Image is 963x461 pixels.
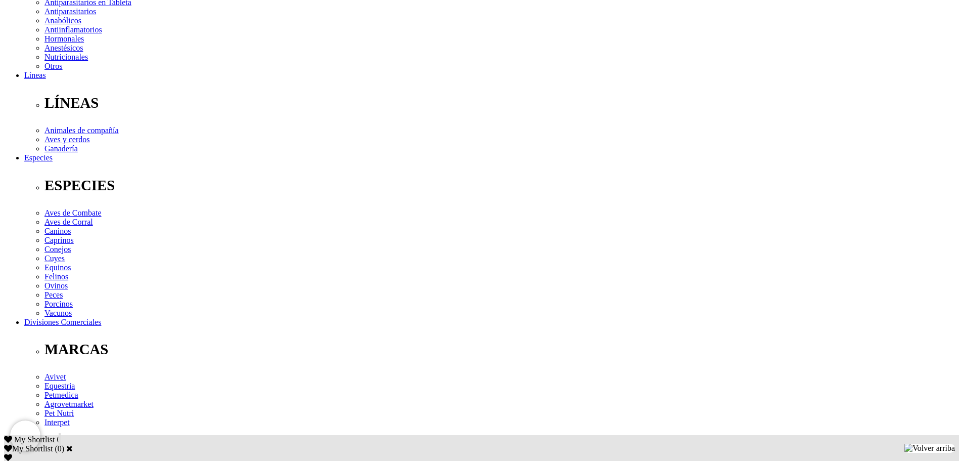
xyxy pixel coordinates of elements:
[44,126,119,135] a: Animales de compañía
[44,236,74,244] a: Caprinos
[44,245,71,254] a: Conejos
[44,372,66,381] a: Avivet
[44,16,81,25] a: Anabólicos
[44,218,93,226] a: Aves de Corral
[44,409,74,417] a: Pet Nutri
[24,318,101,326] a: Divisiones Comerciales
[44,25,102,34] a: Antiinflamatorios
[904,444,955,453] img: Volver arriba
[44,144,78,153] a: Ganadería
[10,421,40,451] iframe: Brevo live chat
[44,62,63,70] a: Otros
[44,135,89,144] a: Aves y cerdos
[4,444,53,453] label: My Shortlist
[44,391,78,399] a: Petmedica
[44,254,65,263] a: Cuyes
[44,400,94,408] a: Agrovetmarket
[44,382,75,390] a: Equestria
[66,444,73,452] a: Cerrar
[44,418,70,427] a: Interpet
[44,309,72,317] a: Vacunos
[57,435,61,444] span: 0
[44,300,73,308] a: Porcinos
[58,444,62,453] label: 0
[44,53,88,61] a: Nutricionales
[24,153,53,162] a: Especies
[44,227,71,235] a: Caninos
[44,7,96,16] a: Antiparasitarios
[44,341,959,358] p: MARCAS
[44,208,102,217] a: Aves de Combate
[44,272,68,281] a: Felinos
[44,44,83,52] a: Anestésicos
[44,34,84,43] a: Hormonales
[55,444,64,453] span: ( )
[44,95,959,111] p: LÍNEAS
[44,177,959,194] p: ESPECIES
[24,71,46,79] a: Líneas
[44,290,63,299] a: Peces
[44,281,68,290] a: Ovinos
[44,263,71,272] a: Equinos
